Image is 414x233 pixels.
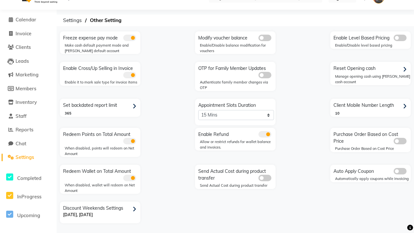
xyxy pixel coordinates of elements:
div: Allow or restrict refunds for wallet balance and invoices. [200,139,276,150]
span: Reports [16,127,33,133]
p: [DATE], [DATE] [63,212,139,218]
a: Leads [2,58,55,65]
a: Chat [2,140,55,148]
div: Auto Apply Coupon [332,166,411,175]
div: Purchase Order Based on Cost Price [335,146,411,151]
span: Settings [16,154,34,160]
div: Enable/Disable level based pricing [335,43,411,48]
span: Chat [16,140,26,147]
div: When disabled, points will redeem on Net Amount [65,146,140,156]
span: Other Setting [87,15,125,26]
a: Marketing [2,71,55,79]
div: Client Mobile Number Length [332,100,411,111]
div: Enable/Disable balance modification for vouchers [200,43,276,53]
a: Members [2,85,55,93]
div: Enable it to mark sale type for invoice items [65,80,140,85]
span: Marketing [16,72,38,78]
a: Staff [2,113,55,120]
div: Redeem Wallet on Total Amount [61,166,140,181]
div: Make cash default payment mode and [PERSON_NAME] default account [65,43,140,53]
div: Enable Refund [197,129,276,138]
span: Completed [17,175,41,181]
a: Settings [2,154,55,161]
a: Invoice [2,30,55,38]
div: Redeem Points on Total Amount [61,129,140,144]
span: Settings [60,15,85,26]
div: Send Actual Cost during product transfer [197,166,276,182]
span: Staff [16,113,27,119]
div: Purchase Order Based on Cost Price [332,129,411,145]
a: Reports [2,126,55,134]
div: Authenticate family member changes via OTP [200,80,276,90]
div: 10 [335,111,411,116]
span: Leads [16,58,29,64]
div: Reset Opening cash [332,63,411,74]
div: Set backdated report limit [61,100,140,111]
span: InProgress [17,194,41,200]
a: Inventory [2,99,55,106]
div: When disabled, wallet will redeem on Net Amount [65,183,140,193]
div: Automatically apply coupons while invoicing [335,176,411,182]
a: Clients [2,44,55,51]
span: Calendar [16,17,36,23]
a: Calendar [2,16,55,24]
div: Send Actual Cost during product transfer [200,183,276,188]
div: Discount Weekends Settings [61,203,140,223]
div: Enable Cross/Up Selling in Invoice [61,63,140,78]
div: Appointment Slots Duration [197,100,276,120]
span: Members [16,85,36,92]
div: Freeze expense pay mode [61,33,140,41]
div: Modify voucher balance [197,33,276,41]
div: Enable Level Based Pricing [332,33,411,41]
span: Inventory [16,99,37,105]
span: Clients [16,44,31,50]
div: OTP for Family Member Updates [197,63,276,78]
span: Invoice [16,30,31,37]
div: 365 [65,111,140,116]
div: Manage opening cash using [PERSON_NAME] cash account [335,74,411,84]
span: Upcoming [17,212,40,218]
